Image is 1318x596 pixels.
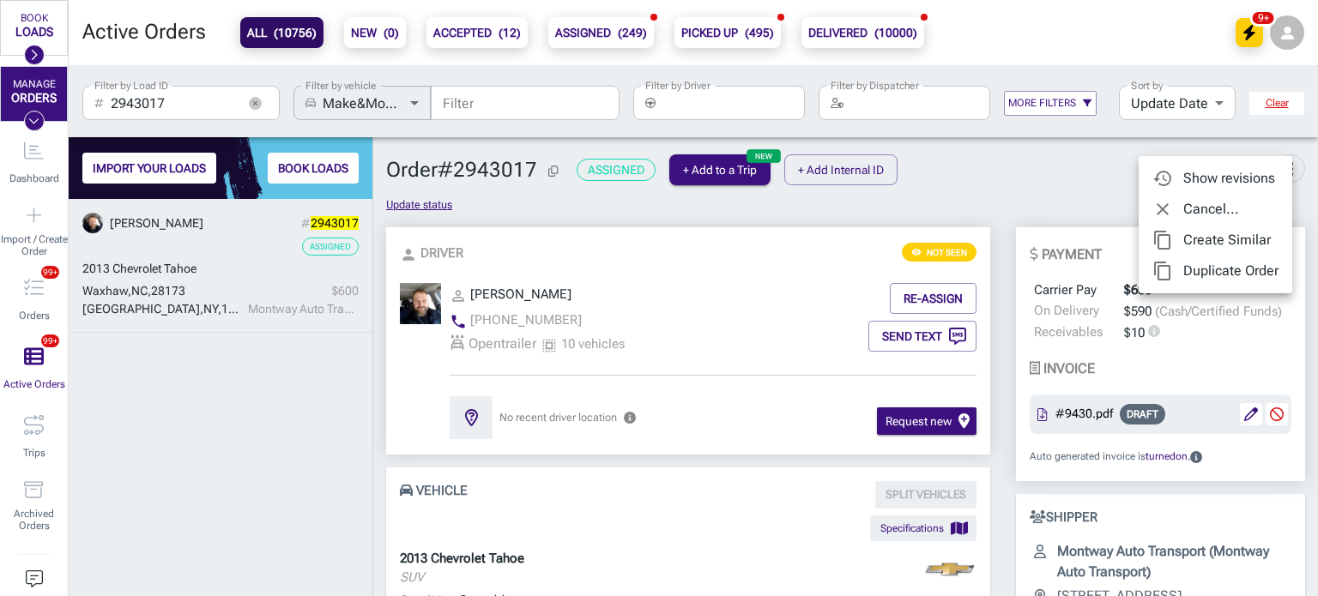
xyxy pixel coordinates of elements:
span: Show revisions [1183,168,1279,189]
span: close [1152,199,1173,220]
span: Duplicate Order [1183,261,1279,281]
span: Create Similar [1183,230,1279,250]
span: history [1152,168,1173,189]
span: content_copy [1152,230,1173,250]
span: Cancel... [1183,199,1279,220]
span: content_copy [1152,261,1173,281]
